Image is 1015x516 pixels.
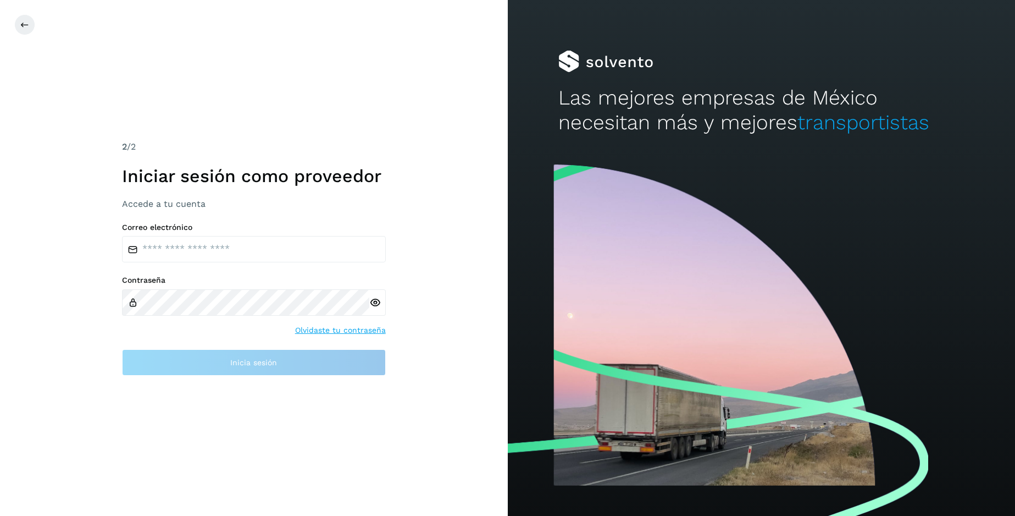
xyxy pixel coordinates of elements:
[230,359,277,366] span: Inicia sesión
[295,325,386,336] a: Olvidaste tu contraseña
[558,86,964,135] h2: Las mejores empresas de México necesitan más y mejores
[797,111,929,134] span: transportistas
[122,199,386,209] h3: Accede a tu cuenta
[122,141,127,152] span: 2
[122,140,386,153] div: /2
[122,276,386,285] label: Contraseña
[122,166,386,186] h1: Iniciar sesión como proveedor
[122,349,386,376] button: Inicia sesión
[122,223,386,232] label: Correo electrónico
